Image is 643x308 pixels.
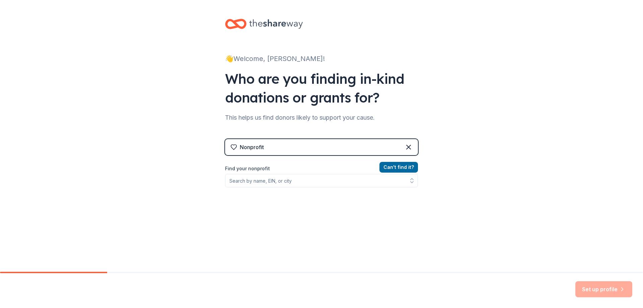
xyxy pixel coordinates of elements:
[225,69,418,107] div: Who are you finding in-kind donations or grants for?
[225,174,418,187] input: Search by name, EIN, or city
[379,162,418,173] button: Can't find it?
[240,143,264,151] div: Nonprofit
[225,53,418,64] div: 👋 Welcome, [PERSON_NAME]!
[225,112,418,123] div: This helps us find donors likely to support your cause.
[225,165,418,173] label: Find your nonprofit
